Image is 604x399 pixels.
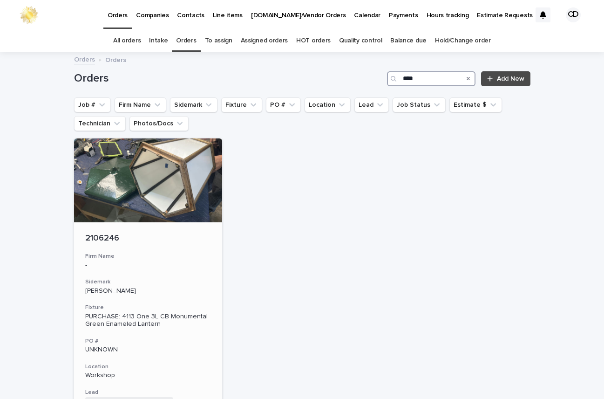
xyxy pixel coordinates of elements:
[354,97,389,112] button: Lead
[205,30,232,52] a: To assign
[74,116,126,131] button: Technician
[113,30,141,52] a: All orders
[129,116,189,131] button: Photos/Docs
[85,253,211,260] h3: Firm Name
[115,97,166,112] button: Firm Name
[435,30,491,52] a: Hold/Change order
[105,54,126,64] p: Orders
[296,30,331,52] a: HOT orders
[339,30,382,52] a: Quality control
[85,234,211,244] p: 2106246
[497,76,524,82] span: Add New
[74,72,384,85] h1: Orders
[85,278,211,286] h3: Sidemark
[85,261,211,269] p: -
[85,337,211,345] h3: PO #
[85,371,211,379] p: Workshop
[221,97,262,112] button: Fixture
[85,287,211,295] p: [PERSON_NAME]
[481,71,530,86] a: Add New
[390,30,427,52] a: Balance due
[449,97,502,112] button: Estimate $
[85,363,211,371] h3: Location
[149,30,168,52] a: Intake
[266,97,301,112] button: PO #
[85,346,211,354] p: UNKNOWN
[305,97,351,112] button: Location
[74,97,111,112] button: Job #
[85,304,211,311] h3: Fixture
[566,7,581,22] div: CD
[241,30,288,52] a: Assigned orders
[85,313,211,329] div: PURCHASE: 4113 One 3L CB Monumental Green Enameled Lantern
[19,6,39,24] img: 0ffKfDbyRa2Iv8hnaAqg
[74,54,95,64] a: Orders
[170,97,217,112] button: Sidemark
[85,389,211,396] h3: Lead
[176,30,196,52] a: Orders
[393,97,446,112] button: Job Status
[387,71,475,86] input: Search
